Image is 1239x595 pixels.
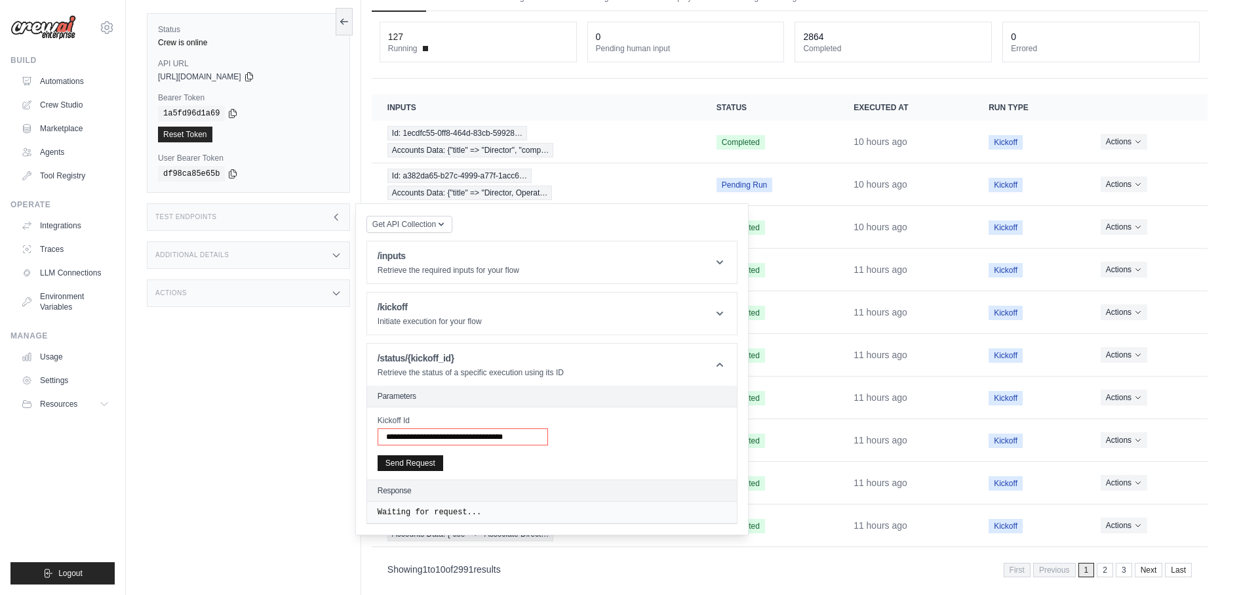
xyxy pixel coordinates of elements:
span: Completed [717,135,765,150]
span: Id: 1ecdfc55-0ff8-464d-83cb-59928… [387,126,527,140]
button: Resources [16,394,115,415]
time: August 28, 2025 at 23:45 PDT [854,435,907,445]
th: Executed at [838,94,973,121]
span: Logout [58,568,83,579]
a: Crew Studio [16,94,115,115]
a: Automations [16,71,115,92]
h1: /status/{kickoff_id} [378,352,564,365]
time: August 28, 2025 at 23:45 PDT [854,392,907,403]
span: Completed [717,263,765,277]
span: Kickoff [989,476,1023,491]
span: Completed [717,391,765,405]
nav: Pagination [372,552,1208,586]
span: Kickoff [989,434,1023,448]
span: Kickoff [989,519,1023,533]
span: Kickoff [989,306,1023,320]
a: Last [1165,563,1192,577]
label: User Bearer Token [158,153,339,163]
label: API URL [158,58,339,69]
span: 1 [1078,563,1095,577]
time: August 28, 2025 at 23:45 PDT [854,307,907,318]
p: Retrieve the status of a specific execution using its ID [378,367,564,378]
span: [URL][DOMAIN_NAME] [158,72,241,82]
time: August 28, 2025 at 23:46 PDT [854,222,907,232]
h3: Actions [155,289,187,297]
span: 2991 [453,564,473,575]
nav: Pagination [1004,563,1192,577]
a: 3 [1116,563,1132,577]
a: Agents [16,142,115,163]
button: Actions for execution [1101,432,1147,448]
a: Integrations [16,215,115,236]
p: Retrieve the required inputs for your flow [378,265,519,276]
span: 1 [423,564,428,575]
time: August 28, 2025 at 23:46 PDT [854,136,907,147]
a: Settings [16,370,115,391]
h3: Test Endpoints [155,213,217,221]
button: Actions for execution [1101,390,1147,405]
button: Actions for execution [1101,347,1147,363]
button: Actions for execution [1101,475,1147,491]
span: Kickoff [989,348,1023,363]
code: 1a5fd96d1a69 [158,106,225,121]
img: Logo [10,15,76,40]
div: 2864 [803,30,823,43]
a: View execution details for Id [387,169,685,200]
button: Send Request [378,455,443,471]
a: Usage [16,346,115,367]
span: Completed [717,348,765,363]
time: August 28, 2025 at 23:45 PDT [854,520,907,531]
a: Next [1135,563,1163,577]
div: Manage [10,331,115,341]
time: August 28, 2025 at 23:45 PDT [854,350,907,360]
a: LLM Connections [16,262,115,283]
span: Completed [717,476,765,491]
th: Inputs [372,94,701,121]
span: Completed [717,519,765,533]
a: Tool Registry [16,165,115,186]
label: Status [158,24,339,35]
span: Running [388,43,418,54]
section: Crew executions table [372,94,1208,586]
dt: Completed [803,43,983,54]
h3: Additional Details [155,251,229,259]
label: Bearer Token [158,92,339,103]
span: Completed [717,220,765,235]
div: Operate [10,199,115,210]
p: Initiate execution for your flow [378,316,482,327]
th: Run Type [973,94,1085,121]
span: Previous [1033,563,1076,577]
code: df98ca85e65b [158,166,225,182]
span: Completed [717,306,765,320]
a: Marketplace [16,118,115,139]
time: August 28, 2025 at 23:45 PDT [854,478,907,488]
time: August 28, 2025 at 23:45 PDT [854,264,907,275]
span: 10 [435,564,446,575]
h1: /inputs [378,249,519,262]
th: Status [701,94,838,121]
a: View execution details for Id [387,126,685,157]
span: First [1004,563,1031,577]
a: Environment Variables [16,286,115,318]
div: Build [10,55,115,66]
span: Kickoff [989,178,1023,192]
button: Get API Collection [366,216,452,233]
p: Showing to of results [387,563,501,576]
label: Kickoff Id [378,415,548,426]
h1: /kickoff [378,300,482,314]
pre: Waiting for request... [378,507,726,518]
span: Completed [717,434,765,448]
time: August 28, 2025 at 23:46 PDT [854,179,907,190]
button: Actions for execution [1101,262,1147,277]
span: Resources [40,399,77,409]
span: Kickoff [989,220,1023,235]
dt: Pending human input [596,43,776,54]
a: Traces [16,239,115,260]
div: 127 [388,30,403,43]
button: Actions for execution [1101,518,1147,533]
h2: Parameters [378,391,726,401]
button: Actions for execution [1101,134,1147,150]
span: Kickoff [989,263,1023,277]
span: Pending Run [717,178,772,192]
span: Accounts Data: {"title" => "Director", "comp… [387,143,553,157]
